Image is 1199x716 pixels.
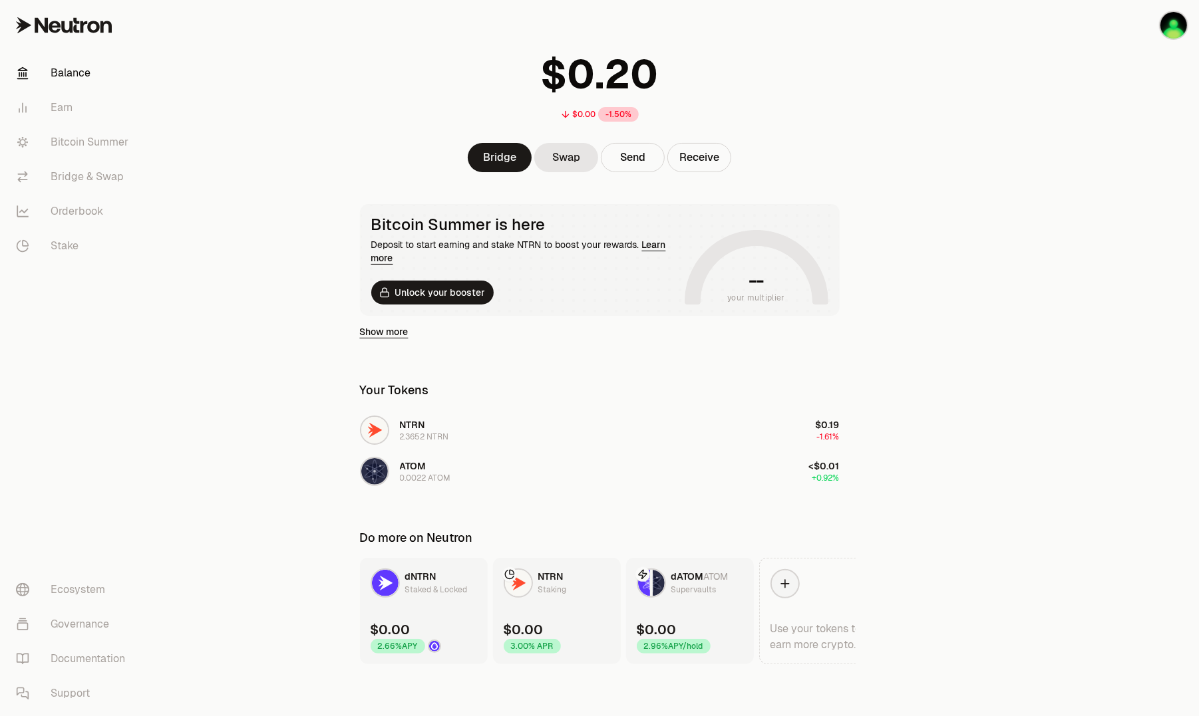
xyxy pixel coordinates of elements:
[5,125,144,160] a: Bitcoin Summer
[371,238,679,265] div: Deposit to start earning and stake NTRN to boost your rewards.
[671,570,704,582] span: dATOM
[468,143,532,172] a: Bridge
[538,570,564,582] span: NTRN
[5,229,144,263] a: Stake
[360,558,488,664] a: dNTRN LogodNTRNStaked & Locked$0.002.66%APYDrop
[400,473,451,483] div: 0.0022 ATOM
[538,583,567,596] div: Staking
[371,639,425,654] div: 2.66% APY
[667,143,731,172] button: Receive
[759,558,887,664] a: Use your tokens to earn more crypto.
[400,460,427,472] span: ATOM
[371,281,494,304] button: Unlock your booster
[671,583,717,596] div: Supervaults
[405,570,436,582] span: dNTRN
[637,639,711,654] div: 2.96% APY/hold
[1160,12,1187,39] img: Ledger 1 GD
[360,529,473,547] div: Do more on Neutron
[429,641,440,652] img: Drop
[504,620,544,639] div: $0.00
[598,107,639,122] div: -1.50%
[5,607,144,642] a: Governance
[505,570,532,596] img: NTRN Logo
[493,558,621,664] a: NTRN LogoNTRNStaking$0.003.00% APR
[352,451,848,491] button: ATOM LogoATOM0.0022 ATOM<$0.01+0.92%
[360,381,429,400] div: Your Tokens
[361,458,388,485] img: ATOM Logo
[817,431,840,442] span: -1.61%
[601,143,665,172] button: Send
[809,460,840,472] span: <$0.01
[400,419,425,431] span: NTRN
[400,431,449,442] div: 2.3652 NTRN
[5,642,144,676] a: Documentation
[5,56,144,90] a: Balance
[372,570,399,596] img: dNTRN Logo
[572,109,596,120] div: $0.00
[352,410,848,450] button: NTRN LogoNTRN2.3652 NTRN$0.19-1.61%
[5,160,144,194] a: Bridge & Swap
[653,570,665,596] img: ATOM Logo
[638,570,650,596] img: dATOM Logo
[361,417,388,443] img: NTRN Logo
[534,143,598,172] a: Swap
[5,572,144,607] a: Ecosystem
[749,270,764,291] h1: --
[704,570,729,582] span: ATOM
[5,676,144,711] a: Support
[371,215,679,234] div: Bitcoin Summer is here
[771,621,876,653] div: Use your tokens to earn more crypto.
[371,620,411,639] div: $0.00
[812,473,840,483] span: +0.92%
[637,620,677,639] div: $0.00
[727,291,785,304] span: your multiplier
[816,419,840,431] span: $0.19
[626,558,754,664] a: dATOM LogoATOM LogodATOMATOMSupervaults$0.002.96%APY/hold
[5,194,144,229] a: Orderbook
[5,90,144,125] a: Earn
[405,583,468,596] div: Staked & Locked
[360,325,409,338] a: Show more
[504,639,561,654] div: 3.00% APR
